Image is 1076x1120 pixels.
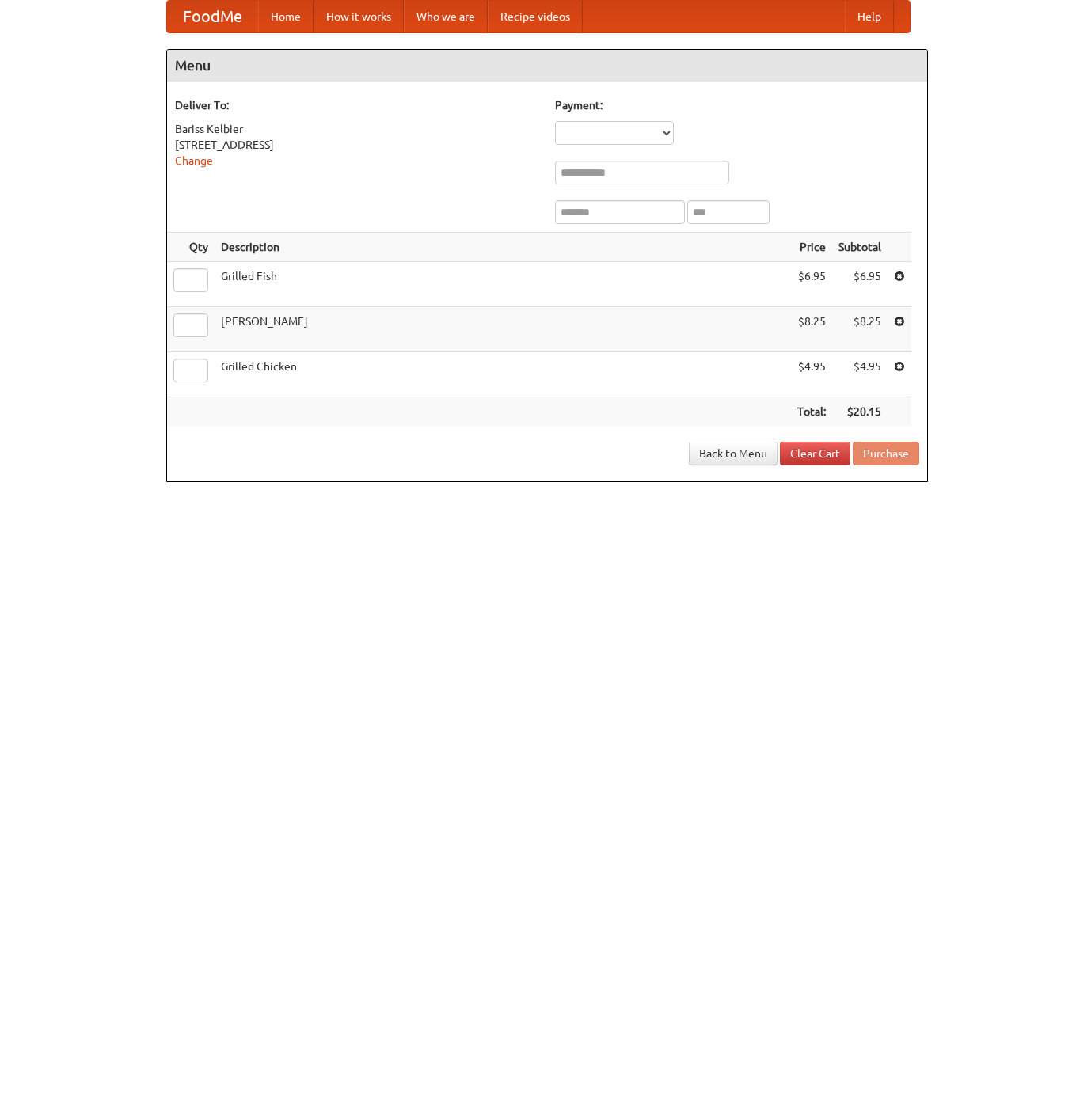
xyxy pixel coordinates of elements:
[314,1,404,32] a: How it works
[555,97,919,113] h5: Payment:
[175,137,539,153] div: [STREET_ADDRESS]
[845,1,894,32] a: Help
[689,442,778,465] a: Back to Menu
[832,233,888,262] th: Subtotal
[832,352,888,397] td: $4.95
[780,442,850,465] a: Clear Cart
[404,1,488,32] a: Who we are
[215,233,791,262] th: Description
[215,352,791,397] td: Grilled Chicken
[791,307,832,352] td: $8.25
[215,262,791,307] td: Grilled Fish
[175,121,539,137] div: Bariss Kelbier
[791,352,832,397] td: $4.95
[215,307,791,352] td: [PERSON_NAME]
[791,233,832,262] th: Price
[791,262,832,307] td: $6.95
[832,262,888,307] td: $6.95
[791,397,832,427] th: Total:
[167,50,927,82] h4: Menu
[167,233,215,262] th: Qty
[832,307,888,352] td: $8.25
[167,1,258,32] a: FoodMe
[488,1,583,32] a: Recipe videos
[175,154,213,167] a: Change
[832,397,888,427] th: $20.15
[258,1,314,32] a: Home
[175,97,539,113] h5: Deliver To:
[853,442,919,465] button: Purchase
